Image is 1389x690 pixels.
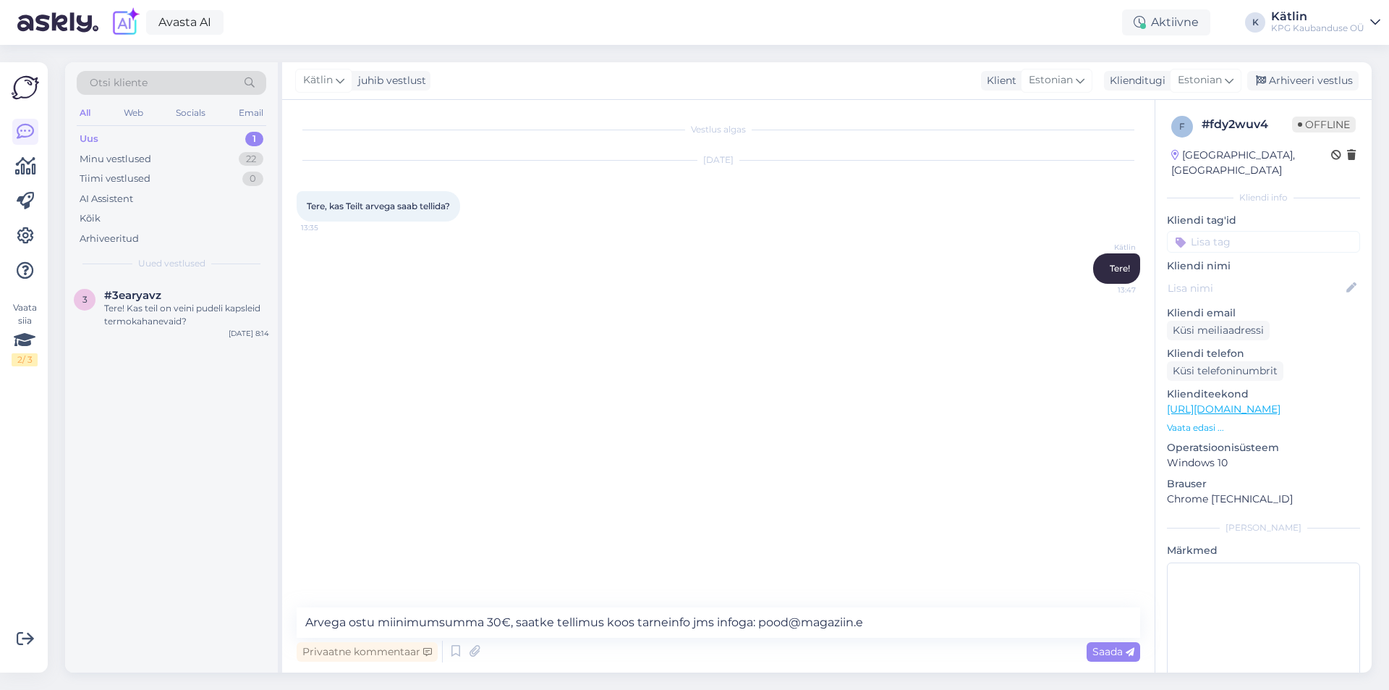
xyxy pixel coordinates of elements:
[303,72,333,88] span: Kätlin
[80,211,101,226] div: Kõik
[1271,11,1380,34] a: KätlinKPG Kaubanduse OÜ
[82,294,88,305] span: 3
[352,73,426,88] div: juhib vestlust
[121,104,146,122] div: Web
[1082,285,1136,295] span: 13:47
[1104,73,1165,88] div: Klienditugi
[1247,71,1359,91] div: Arhiveeri vestlus
[1167,403,1280,416] a: [URL][DOMAIN_NAME]
[12,353,38,366] div: 2 / 3
[1271,11,1364,22] div: Kätlin
[77,104,93,122] div: All
[1167,440,1360,455] p: Operatsioonisüsteem
[239,152,263,167] div: 22
[1167,361,1283,381] div: Küsi telefoninumbrit
[173,104,208,122] div: Socials
[981,73,1016,88] div: Klient
[1110,263,1130,274] span: Tere!
[1167,492,1360,507] p: Chrome [TECHNICAL_ID]
[1167,346,1360,361] p: Kliendi telefon
[110,7,140,38] img: explore-ai
[1167,321,1270,340] div: Küsi meiliaadressi
[1167,543,1360,558] p: Märkmed
[301,222,355,233] span: 13:35
[236,104,266,122] div: Email
[138,257,205,270] span: Uued vestlused
[297,153,1140,167] div: [DATE]
[104,289,161,302] span: #3earyavz
[229,328,269,339] div: [DATE] 8:14
[1178,72,1222,88] span: Estonian
[1122,9,1210,35] div: Aktiivne
[12,301,38,366] div: Vaata siia
[1029,72,1073,88] span: Estonian
[297,607,1140,638] textarea: Arvega ostu miinimumsumma 30€, saatke tellimus koos tarneinfo jms infoga: pood@magaziin.e
[297,642,438,662] div: Privaatne kommentaar
[1167,213,1360,228] p: Kliendi tag'id
[1292,117,1356,132] span: Offline
[1271,22,1364,34] div: KPG Kaubanduse OÜ
[1167,258,1360,274] p: Kliendi nimi
[1167,421,1360,434] p: Vaata edasi ...
[80,232,139,246] div: Arhiveeritud
[1082,242,1136,253] span: Kätlin
[242,172,263,186] div: 0
[104,302,269,328] div: Tere! Kas teil on veini pudeli kapsleid termokahanevaid?
[90,75,148,91] span: Otsi kliente
[1245,12,1265,33] div: K
[297,123,1140,136] div: Vestlus algas
[1092,645,1134,658] span: Saada
[1168,280,1343,296] input: Lisa nimi
[245,132,263,146] div: 1
[80,192,133,206] div: AI Assistent
[80,152,151,167] div: Minu vestlused
[307,201,450,211] span: Tere, kas Teilt arvega saab tellida?
[1167,191,1360,204] div: Kliendi info
[80,132,98,146] div: Uus
[1171,148,1331,178] div: [GEOGRAPHIC_DATA], [GEOGRAPHIC_DATA]
[1167,476,1360,492] p: Brauser
[1179,121,1185,132] span: f
[80,172,150,186] div: Tiimi vestlused
[1202,116,1292,133] div: # fdy2wuv4
[1167,387,1360,402] p: Klienditeekond
[146,10,224,35] a: Avasta AI
[1167,521,1360,534] div: [PERSON_NAME]
[1167,306,1360,321] p: Kliendi email
[1167,455,1360,471] p: Windows 10
[1167,231,1360,253] input: Lisa tag
[12,74,39,101] img: Askly Logo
